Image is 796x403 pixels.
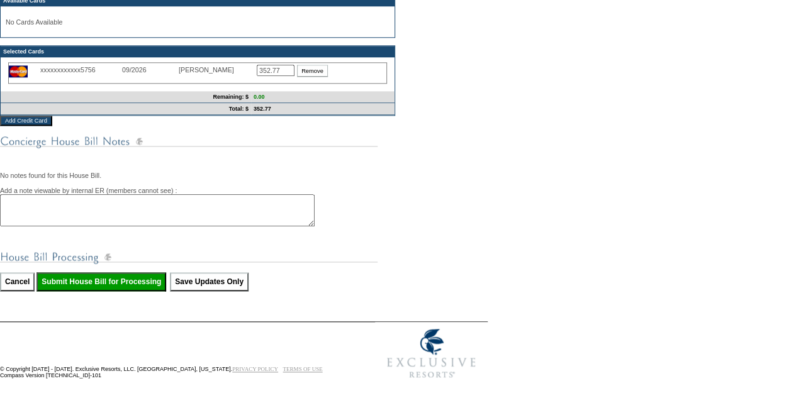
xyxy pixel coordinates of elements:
[36,272,166,291] input: Submit House Bill for Processing
[251,91,395,103] td: 0.00
[1,91,251,103] td: Remaining: $
[232,366,278,372] a: PRIVACY POLICY
[375,322,488,385] img: Exclusive Resorts
[1,46,395,57] td: Selected Cards
[297,65,328,77] input: Remove
[122,66,179,74] div: 09/2026
[283,366,323,372] a: TERMS OF USE
[9,65,28,77] img: icon_cc_mc.gif
[179,66,242,74] div: [PERSON_NAME]
[40,66,122,74] div: xxxxxxxxxxxx5756
[170,272,249,291] input: Save Updates Only
[251,103,395,115] td: 352.77
[1,103,251,115] td: Total: $
[6,18,390,26] p: No Cards Available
